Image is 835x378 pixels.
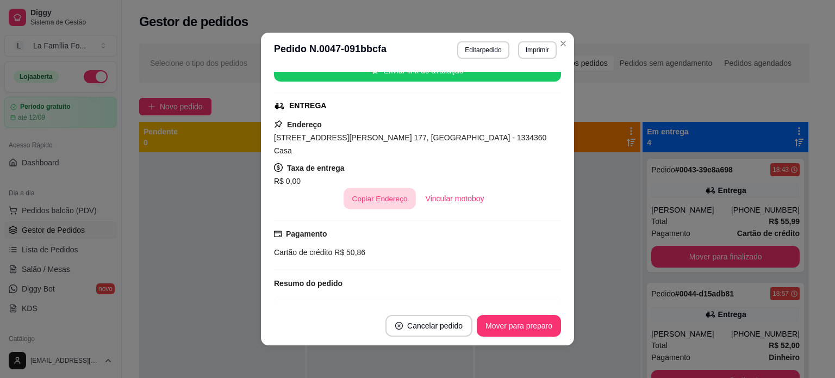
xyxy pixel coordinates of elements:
[287,120,322,129] strong: Endereço
[457,41,509,59] button: Editarpedido
[344,188,416,209] button: Copiar Endereço
[274,41,387,59] h3: Pedido N. 0047-091bbcfa
[477,315,561,337] button: Mover para preparo
[274,279,342,288] strong: Resumo do pedido
[554,35,572,52] button: Close
[287,164,345,172] strong: Taxa de entrega
[289,100,326,111] div: ENTREGA
[274,177,301,185] span: R$ 0,00
[518,41,557,59] button: Imprimir
[274,120,283,128] span: pushpin
[274,230,282,238] span: credit-card
[332,248,365,257] span: R$ 50,86
[286,230,327,238] strong: Pagamento
[385,315,472,337] button: close-circleCancelar pedido
[279,301,525,314] div: PROMOÇÃ0
[417,188,493,209] button: Vincular motoboy
[274,163,283,172] span: dollar
[395,322,403,330] span: close-circle
[274,248,332,257] span: Cartão de crédito
[274,133,546,155] span: [STREET_ADDRESS][PERSON_NAME] 177, [GEOGRAPHIC_DATA] - 1334360 Casa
